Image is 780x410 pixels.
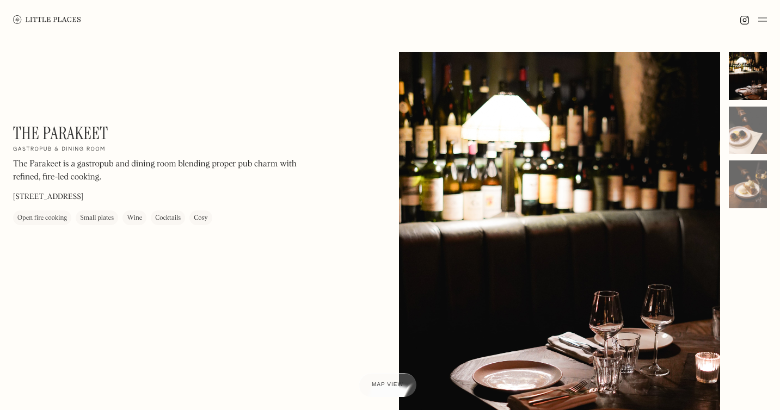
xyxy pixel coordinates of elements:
a: Map view [359,373,416,397]
h2: Gastropub & dining room [13,146,106,154]
div: Open fire cooking [17,213,67,224]
div: Wine [127,213,142,224]
div: Cocktails [155,213,181,224]
h1: The Parakeet [13,123,108,144]
p: The Parakeet is a gastropub and dining room blending proper pub charm with refined, fire-led cook... [13,158,307,184]
div: Small plates [80,213,114,224]
p: [STREET_ADDRESS] [13,192,83,203]
div: Cosy [194,213,207,224]
span: Map view [372,382,403,388]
